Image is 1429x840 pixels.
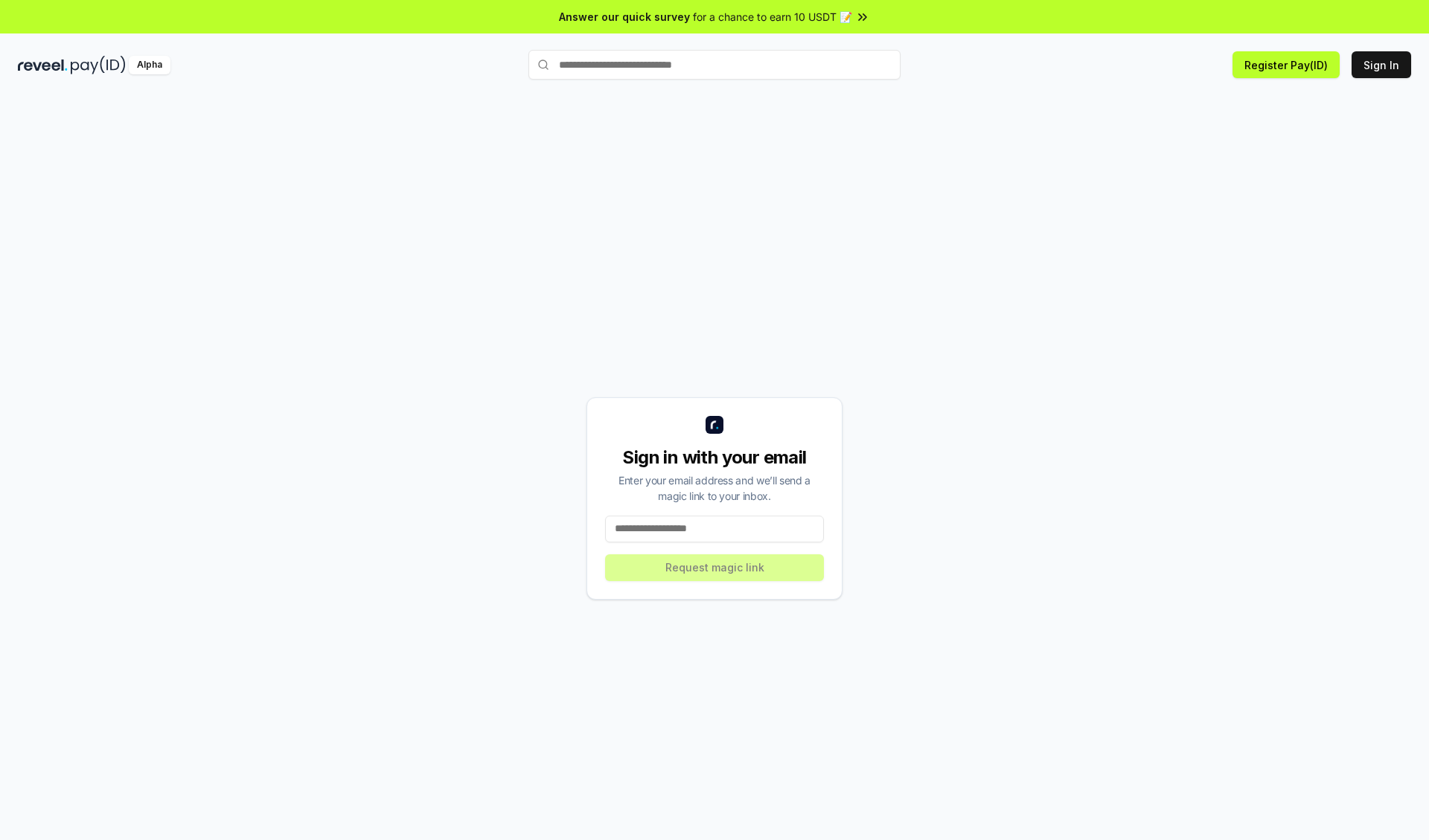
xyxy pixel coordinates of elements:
div: Alpha [129,56,170,74]
img: reveel_dark [18,56,68,74]
span: Answer our quick survey [559,9,690,25]
img: logo_small [706,416,723,434]
span: for a chance to earn 10 USDT 📝 [693,9,852,25]
div: Enter your email address and we’ll send a magic link to your inbox. [605,472,824,504]
button: Register Pay(ID) [1233,51,1340,78]
button: Sign In [1352,51,1411,78]
div: Sign in with your email [605,446,824,469]
img: pay_id [71,56,126,74]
